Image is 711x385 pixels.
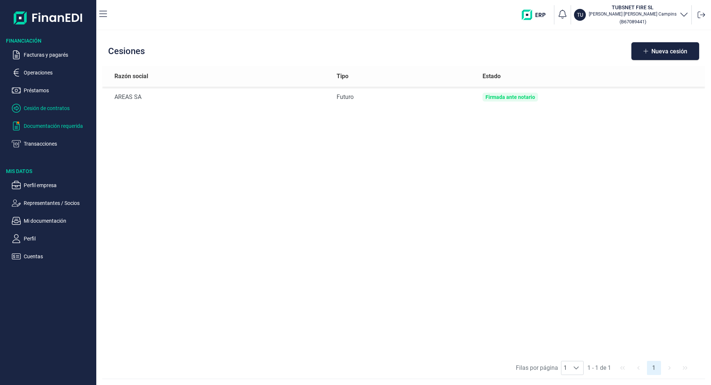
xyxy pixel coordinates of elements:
[24,50,93,59] p: Facturas y pagarés
[574,4,688,26] button: TUTUBSNET FIRE SL[PERSON_NAME] [PERSON_NAME] Campins(B67089441)
[620,19,646,24] small: Copiar cif
[24,122,93,130] p: Documentación requerida
[12,234,93,243] button: Perfil
[108,46,145,56] h2: Cesiones
[24,68,93,77] p: Operaciones
[589,11,677,17] p: [PERSON_NAME] [PERSON_NAME] Campins
[24,104,93,113] p: Cesión de contratos
[24,216,93,225] p: Mi documentación
[24,252,93,261] p: Cuentas
[12,122,93,130] button: Documentación requerida
[647,361,661,375] button: Page 1
[631,42,699,60] button: Nueva cesión
[12,104,93,113] button: Cesión de contratos
[114,72,148,81] span: Razón social
[24,139,93,148] p: Transacciones
[516,364,558,372] span: Filas por página
[12,50,93,59] button: Facturas y pagarés
[12,216,93,225] button: Mi documentación
[24,234,93,243] p: Perfil
[12,86,93,95] button: Préstamos
[14,6,83,30] img: Logo de aplicación
[584,361,614,375] span: 1 - 1 de 1
[12,181,93,190] button: Perfil empresa
[24,181,93,190] p: Perfil empresa
[485,94,535,100] div: Firmada ante notario
[651,49,687,54] span: Nueva cesión
[12,199,93,208] button: Representantes / Socios
[577,11,583,19] p: TU
[114,93,325,102] div: AREAS SA
[483,72,501,81] span: Estado
[589,4,677,11] h3: TUBSNET FIRE SL
[24,86,93,95] p: Préstamos
[24,199,93,208] p: Representantes / Socios
[12,68,93,77] button: Operaciones
[522,10,551,20] img: erp
[12,139,93,148] button: Transacciones
[337,72,348,81] span: Tipo
[561,361,569,375] span: 1
[12,252,93,261] button: Cuentas
[337,93,471,102] div: Futuro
